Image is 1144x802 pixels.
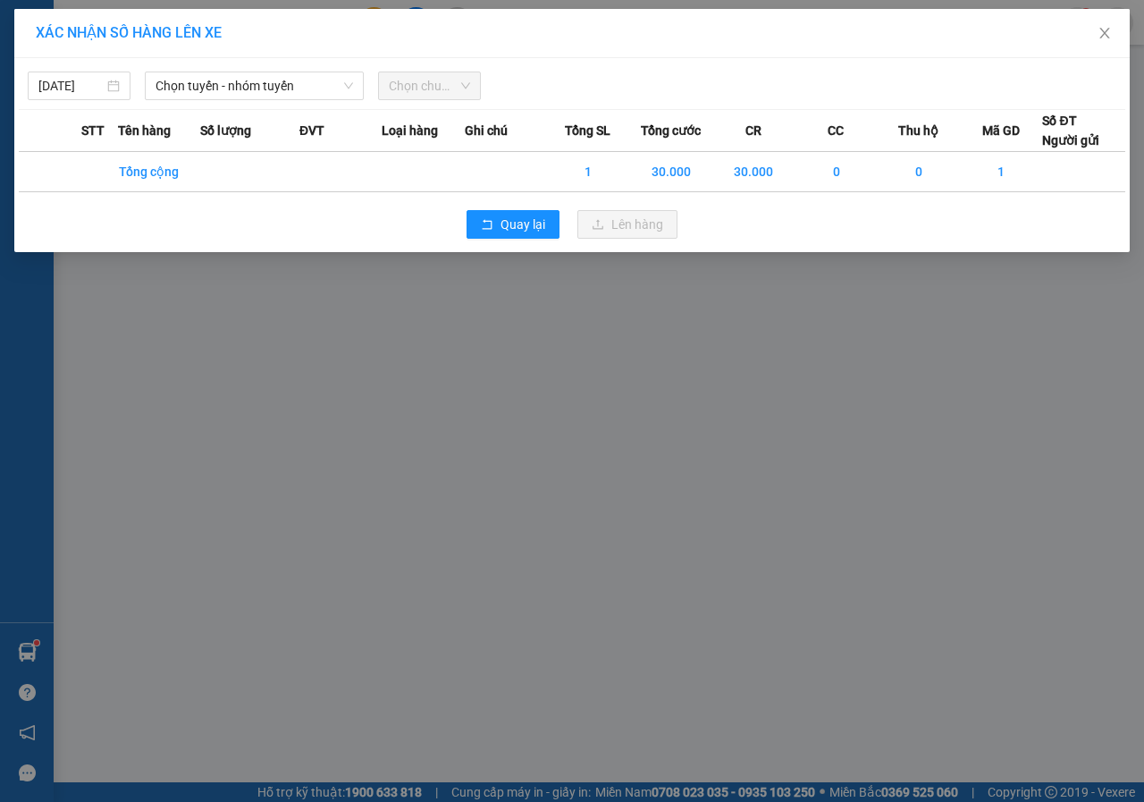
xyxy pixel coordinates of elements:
span: CR [745,121,761,140]
span: XÁC NHẬN SỐ HÀNG LÊN XE [36,24,222,41]
span: down [343,80,354,91]
td: CC: [137,90,266,114]
span: Loại hàng [382,121,438,140]
span: CC [828,121,844,140]
p: Nhận: [139,20,265,37]
td: Tổng cộng [118,152,200,192]
span: 1 [256,122,265,142]
span: ĐVT [299,121,324,140]
span: cường [139,39,180,56]
span: SL: [235,124,256,141]
span: Quận 5 [50,20,97,37]
span: Bến Tre [176,20,226,37]
span: STT [81,121,105,140]
div: Số ĐT Người gửi [1042,111,1099,150]
span: rollback [481,218,493,232]
span: 0989989927 [139,59,219,76]
td: 1 [547,152,629,192]
span: Tổng cước [641,121,701,140]
span: 40.000 [160,94,204,111]
span: 0905709050 [7,59,88,76]
span: close [1098,26,1112,40]
input: 14/09/2025 [38,76,104,96]
button: rollbackQuay lại [467,210,559,239]
span: Chọn chuyến [389,72,470,99]
td: 0 [878,152,960,192]
span: Quay lại [500,215,545,234]
span: Tổng SL [565,121,610,140]
span: Chọn tuyến - nhóm tuyến [156,72,353,99]
span: Mã GD [982,121,1020,140]
button: uploadLên hàng [577,210,677,239]
td: 1 [960,152,1042,192]
p: Gửi từ: [7,20,136,37]
span: Tên hàng [118,121,171,140]
span: cường [7,39,48,56]
td: 0 [795,152,877,192]
span: 1 - Thùng vừa (hk) [7,124,123,141]
td: 30.000 [712,152,795,192]
span: Thu hộ [898,121,938,140]
td: 30.000 [630,152,712,192]
button: Close [1080,9,1130,59]
span: Số lượng [200,121,251,140]
td: CR: [6,90,138,114]
span: 0 [29,94,37,111]
span: Ghi chú [465,121,508,140]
